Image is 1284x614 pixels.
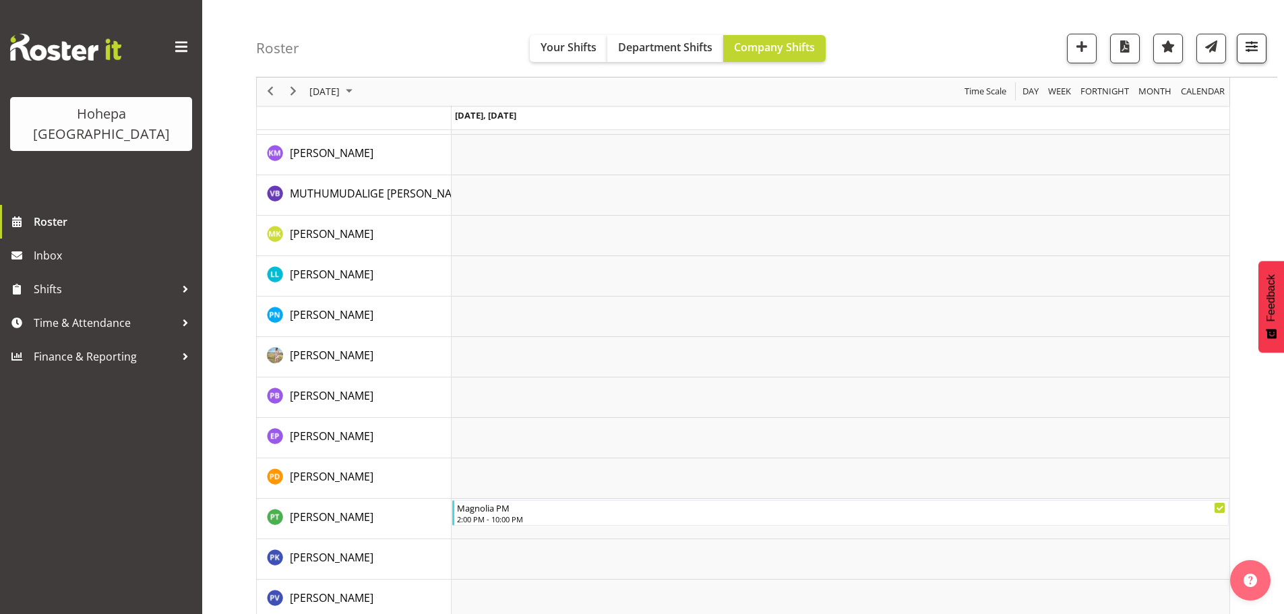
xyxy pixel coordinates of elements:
button: Your Shifts [530,35,607,62]
button: Add a new shift [1067,34,1097,63]
span: Day [1021,84,1040,100]
a: [PERSON_NAME] [290,549,373,565]
span: [PERSON_NAME] [290,226,373,241]
td: NARAYAN Priyenka resource [257,297,452,337]
td: PATEL Dhaval resource [257,458,452,499]
td: PALIWAL Sunita resource [257,337,452,377]
a: [PERSON_NAME] [290,347,373,363]
div: October 3, 2025 [305,78,361,106]
button: Highlight an important date within the roster. [1153,34,1183,63]
button: Company Shifts [723,35,826,62]
a: [PERSON_NAME] [290,145,373,161]
span: [PERSON_NAME] [290,429,373,443]
td: POWELL Kerry resource [257,539,452,580]
div: PIETSCH Thaddaus"s event - Magnolia PM Begin From Friday, October 3, 2025 at 2:00:00 PM GMT+13:00... [452,500,1229,526]
td: Muellers Lina resource [257,256,452,297]
a: [PERSON_NAME] [290,590,373,606]
span: Company Shifts [734,40,815,55]
button: October 2025 [307,84,359,100]
div: 2:00 PM - 10:00 PM [457,514,1225,524]
td: MWANDAMILA Karyn Michel resource [257,216,452,256]
div: Hohepa [GEOGRAPHIC_DATA] [24,104,179,144]
a: MUTHUMUDALIGE [PERSON_NAME] [290,185,470,202]
span: Time Scale [963,84,1008,100]
span: Inbox [34,245,195,266]
span: calendar [1180,84,1226,100]
a: [PERSON_NAME] [290,468,373,485]
button: Send a list of all shifts for the selected filtered period to all rostered employees. [1196,34,1226,63]
button: Timeline Week [1046,84,1074,100]
button: Previous [262,84,280,100]
a: [PERSON_NAME] [290,307,373,323]
div: next period [282,78,305,106]
button: Time Scale [962,84,1009,100]
button: Feedback - Show survey [1258,261,1284,352]
td: MUTHUMUDALIGE Buddhini Vinudya resource [257,175,452,216]
span: Week [1047,84,1072,100]
button: Timeline Month [1136,84,1174,100]
span: [PERSON_NAME] [290,146,373,160]
span: Your Shifts [541,40,597,55]
span: Department Shifts [618,40,712,55]
button: Next [284,84,303,100]
a: [PERSON_NAME] [290,388,373,404]
a: [PERSON_NAME] [290,226,373,242]
span: MUTHUMUDALIGE [PERSON_NAME] [290,186,470,201]
a: [PERSON_NAME] [290,428,373,444]
img: help-xxl-2.png [1244,574,1257,587]
div: previous period [259,78,282,106]
td: PARANGI Selina resource [257,377,452,418]
span: [DATE] [308,84,341,100]
span: [PERSON_NAME] [290,469,373,484]
h4: Roster [256,40,299,56]
span: [PERSON_NAME] [290,388,373,403]
span: [PERSON_NAME] [290,267,373,282]
button: Fortnight [1078,84,1132,100]
button: Month [1179,84,1227,100]
button: Filter Shifts [1237,34,1266,63]
span: [PERSON_NAME] [290,307,373,322]
td: MORGAN Kelly resource [257,135,452,175]
span: [DATE], [DATE] [455,109,516,121]
span: [PERSON_NAME] [290,348,373,363]
span: Finance & Reporting [34,346,175,367]
span: Time & Attendance [34,313,175,333]
span: [PERSON_NAME] [290,510,373,524]
img: Rosterit website logo [10,34,121,61]
td: PARK Eun resource [257,418,452,458]
td: PIETSCH Thaddaus resource [257,499,452,539]
span: Feedback [1265,274,1277,321]
span: Month [1137,84,1173,100]
span: [PERSON_NAME] [290,550,373,565]
span: Shifts [34,279,175,299]
a: [PERSON_NAME] [290,509,373,525]
span: [PERSON_NAME] [290,590,373,605]
span: Fortnight [1079,84,1130,100]
div: Magnolia PM [457,501,1225,514]
span: Roster [34,212,195,232]
button: Timeline Day [1020,84,1041,100]
a: [PERSON_NAME] [290,266,373,282]
button: Department Shifts [607,35,723,62]
button: Download a PDF of the roster for the current day [1110,34,1140,63]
